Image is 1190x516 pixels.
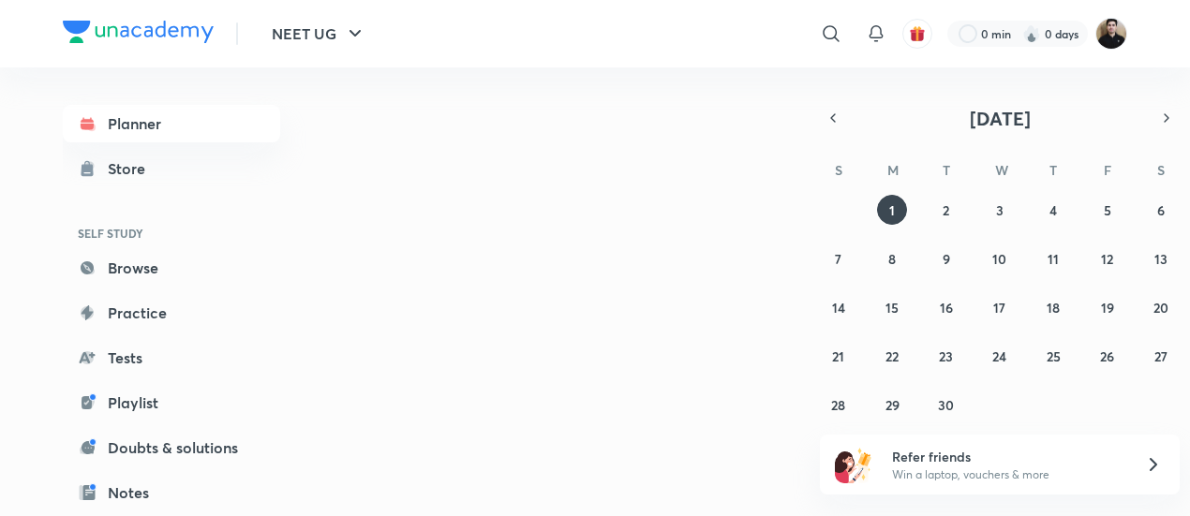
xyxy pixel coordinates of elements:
[63,217,280,249] h6: SELF STUDY
[985,292,1015,322] button: September 17, 2025
[1104,161,1111,179] abbr: Friday
[824,243,854,273] button: September 7, 2025
[1093,341,1123,371] button: September 26, 2025
[892,466,1123,483] p: Win a laptop, vouchers & more
[902,19,932,49] button: avatar
[931,292,961,322] button: September 16, 2025
[1095,18,1127,50] img: Maneesh Kumar Sharma
[63,105,280,142] a: Planner
[943,250,950,268] abbr: September 9, 2025
[940,299,953,317] abbr: September 16, 2025
[824,390,854,420] button: September 28, 2025
[877,243,907,273] button: September 8, 2025
[63,249,280,287] a: Browse
[931,341,961,371] button: September 23, 2025
[1047,347,1061,365] abbr: September 25, 2025
[1038,341,1068,371] button: September 25, 2025
[931,390,961,420] button: September 30, 2025
[824,292,854,322] button: September 14, 2025
[938,396,954,414] abbr: September 30, 2025
[985,243,1015,273] button: September 10, 2025
[63,21,214,48] a: Company Logo
[1047,299,1060,317] abbr: September 18, 2025
[846,105,1153,131] button: [DATE]
[1022,24,1041,43] img: streak
[877,341,907,371] button: September 22, 2025
[1101,250,1113,268] abbr: September 12, 2025
[63,339,280,376] a: Tests
[887,161,899,179] abbr: Monday
[877,195,907,225] button: September 1, 2025
[835,446,872,483] img: referral
[1038,243,1068,273] button: September 11, 2025
[1153,299,1168,317] abbr: September 20, 2025
[970,106,1031,131] span: [DATE]
[260,15,378,52] button: NEET UG
[1023,443,1169,495] iframe: Help widget launcher
[1146,292,1176,322] button: September 20, 2025
[1100,347,1114,365] abbr: September 26, 2025
[1038,195,1068,225] button: September 4, 2025
[63,150,280,187] a: Store
[943,201,949,219] abbr: September 2, 2025
[832,299,845,317] abbr: September 14, 2025
[877,292,907,322] button: September 15, 2025
[832,347,844,365] abbr: September 21, 2025
[993,299,1005,317] abbr: September 17, 2025
[885,347,899,365] abbr: September 22, 2025
[1146,243,1176,273] button: September 13, 2025
[985,195,1015,225] button: September 3, 2025
[63,21,214,43] img: Company Logo
[885,299,899,317] abbr: September 15, 2025
[63,294,280,332] a: Practice
[892,447,1123,466] h6: Refer friends
[63,474,280,511] a: Notes
[1049,201,1057,219] abbr: September 4, 2025
[888,250,896,268] abbr: September 8, 2025
[995,161,1008,179] abbr: Wednesday
[1157,201,1165,219] abbr: September 6, 2025
[1157,161,1165,179] abbr: Saturday
[1146,341,1176,371] button: September 27, 2025
[1093,292,1123,322] button: September 19, 2025
[996,201,1004,219] abbr: September 3, 2025
[63,429,280,466] a: Doubts & solutions
[1154,347,1168,365] abbr: September 27, 2025
[909,25,926,42] img: avatar
[1093,195,1123,225] button: September 5, 2025
[1154,250,1168,268] abbr: September 13, 2025
[939,347,953,365] abbr: September 23, 2025
[1104,201,1111,219] abbr: September 5, 2025
[831,396,845,414] abbr: September 28, 2025
[931,243,961,273] button: September 9, 2025
[824,341,854,371] button: September 21, 2025
[877,390,907,420] button: September 29, 2025
[1146,195,1176,225] button: September 6, 2025
[63,384,280,421] a: Playlist
[992,250,1006,268] abbr: September 10, 2025
[943,161,950,179] abbr: Tuesday
[1048,250,1059,268] abbr: September 11, 2025
[885,396,900,414] abbr: September 29, 2025
[931,195,961,225] button: September 2, 2025
[1093,243,1123,273] button: September 12, 2025
[992,347,1006,365] abbr: September 24, 2025
[108,157,156,180] div: Store
[985,341,1015,371] button: September 24, 2025
[1101,299,1114,317] abbr: September 19, 2025
[835,161,842,179] abbr: Sunday
[889,201,895,219] abbr: September 1, 2025
[1049,161,1057,179] abbr: Thursday
[835,250,841,268] abbr: September 7, 2025
[1038,292,1068,322] button: September 18, 2025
